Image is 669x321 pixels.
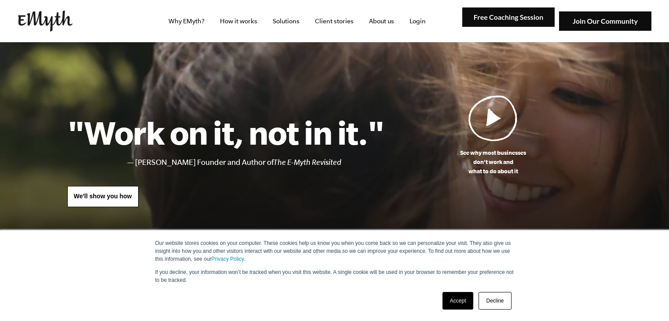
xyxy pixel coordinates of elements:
h1: "Work on it, not in it." [67,113,384,152]
img: Join Our Community [559,11,651,31]
i: The E-Myth Revisited [274,158,341,167]
p: Our website stores cookies on your computer. These cookies help us know you when you come back so... [155,239,514,263]
a: Accept [442,292,474,310]
a: See why most businessesdon't work andwhat to do about it [384,95,602,176]
img: EMyth [18,11,73,32]
li: [PERSON_NAME] Founder and Author of [135,156,384,169]
p: If you decline, your information won’t be tracked when you visit this website. A single cookie wi... [155,268,514,284]
a: We'll show you how [67,186,139,207]
img: Free Coaching Session [462,7,555,27]
a: Privacy Policy [212,256,244,262]
a: Decline [479,292,511,310]
img: Play Video [468,95,518,141]
span: We'll show you how [74,193,132,200]
p: See why most businesses don't work and what to do about it [384,148,602,176]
